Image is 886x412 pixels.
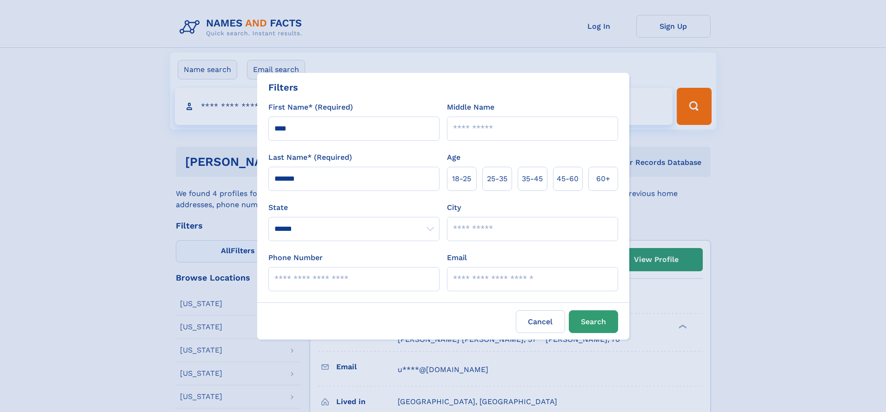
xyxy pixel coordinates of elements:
[516,310,565,333] label: Cancel
[268,80,298,94] div: Filters
[487,173,507,184] span: 25‑35
[447,252,467,263] label: Email
[447,102,494,113] label: Middle Name
[447,202,461,213] label: City
[596,173,610,184] span: 60+
[268,152,352,163] label: Last Name* (Required)
[452,173,471,184] span: 18‑25
[268,202,440,213] label: State
[268,102,353,113] label: First Name* (Required)
[569,310,618,333] button: Search
[557,173,579,184] span: 45‑60
[522,173,543,184] span: 35‑45
[268,252,323,263] label: Phone Number
[447,152,460,163] label: Age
